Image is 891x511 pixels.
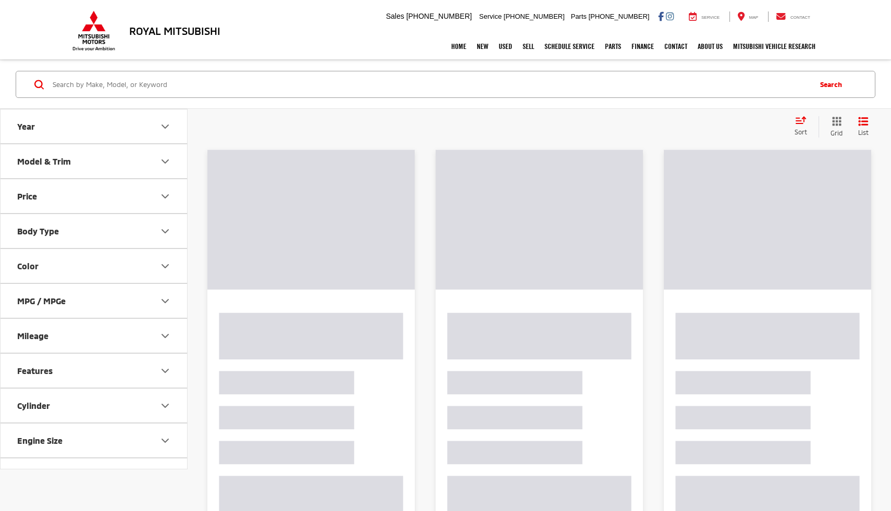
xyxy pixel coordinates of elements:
button: Body TypeBody Type [1,214,188,248]
button: Select sort value [789,116,819,137]
a: Home [446,33,472,59]
div: Body Type [159,225,171,238]
button: ColorColor [1,249,188,283]
button: List View [850,116,876,138]
button: Transmission [1,458,188,492]
input: Search by Make, Model, or Keyword [52,72,810,97]
span: Map [749,15,758,20]
div: Cylinder [159,400,171,412]
a: Used [493,33,517,59]
span: Parts [571,13,586,20]
button: CylinderCylinder [1,389,188,422]
a: Schedule Service: Opens in a new tab [539,33,600,59]
div: Engine Size [159,434,171,447]
div: MPG / MPGe [159,295,171,307]
div: Color [159,260,171,272]
span: [PHONE_NUMBER] [406,12,472,20]
button: Model & TrimModel & Trim [1,144,188,178]
button: Grid View [819,116,850,138]
button: FeaturesFeatures [1,354,188,388]
button: MPG / MPGeMPG / MPGe [1,284,188,318]
a: New [472,33,493,59]
div: MPG / MPGe [17,296,66,306]
a: Map [729,11,766,22]
a: Sell [517,33,539,59]
button: Engine SizeEngine Size [1,423,188,457]
span: Sort [795,128,807,135]
button: PricePrice [1,179,188,213]
span: List [858,128,869,137]
button: YearYear [1,109,188,143]
span: Service [701,15,720,20]
h3: Royal Mitsubishi [129,25,220,36]
button: MileageMileage [1,319,188,353]
div: Price [159,190,171,203]
a: Contact [768,11,818,22]
div: Model & Trim [159,155,171,168]
div: Year [17,121,35,131]
span: Contact [790,15,810,20]
button: Search [810,71,857,97]
span: [PHONE_NUMBER] [588,13,649,20]
div: Features [159,365,171,377]
img: Mitsubishi [70,10,117,51]
span: Service [479,13,502,20]
div: Features [17,366,53,376]
a: Facebook: Click to visit our Facebook page [658,12,664,20]
a: About Us [692,33,728,59]
div: Cylinder [17,401,50,410]
a: Instagram: Click to visit our Instagram page [666,12,674,20]
div: Body Type [17,226,59,236]
div: Color [17,261,39,271]
div: Mileage [17,331,48,341]
div: Model & Trim [17,156,71,166]
div: Mileage [159,330,171,342]
div: Year [159,120,171,133]
a: Contact [659,33,692,59]
a: Mitsubishi Vehicle Research [728,33,821,59]
span: Grid [831,129,843,138]
div: Engine Size [17,435,63,445]
a: Service [681,11,727,22]
div: Price [17,191,37,201]
a: Parts: Opens in a new tab [600,33,626,59]
span: Sales [386,12,404,20]
a: Finance [626,33,659,59]
span: [PHONE_NUMBER] [504,13,565,20]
